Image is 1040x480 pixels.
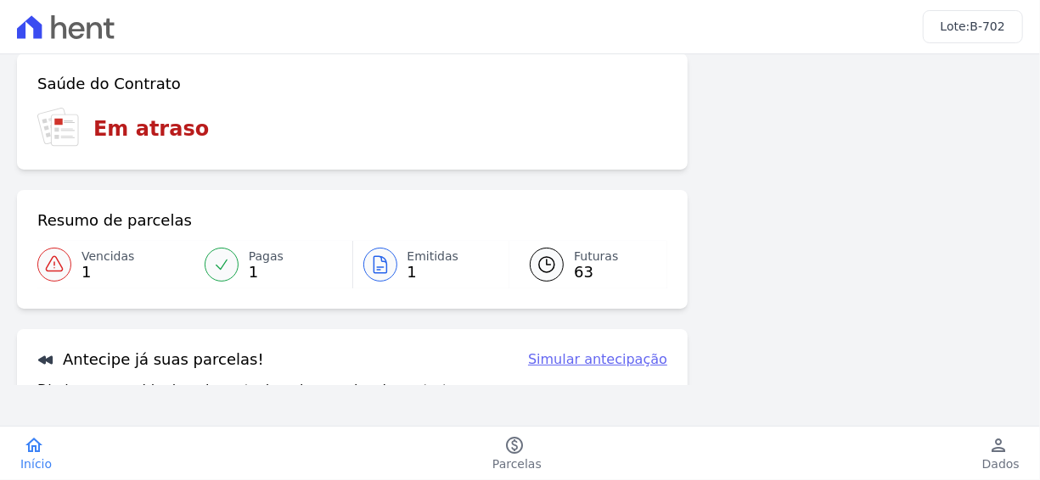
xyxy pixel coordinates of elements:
[492,455,542,472] span: Parcelas
[528,349,667,370] a: Simular antecipação
[37,380,460,400] p: Diminua seu saldo devedor antecipando parcelas do contrato.
[504,435,525,455] i: paid
[37,241,194,288] a: Vencidas 1
[941,18,1005,36] h3: Lote:
[37,349,264,370] h3: Antecipe já suas parcelas!
[408,248,459,265] span: Emitidas
[408,265,459,279] span: 1
[472,435,562,472] a: paidParcelas
[93,114,209,144] h3: Em atraso
[982,455,1020,472] span: Dados
[970,20,1005,33] span: B-702
[509,241,667,288] a: Futuras 63
[574,265,618,279] span: 63
[249,248,284,265] span: Pagas
[988,435,1009,455] i: person
[37,210,192,231] h3: Resumo de parcelas
[24,435,44,455] i: home
[82,248,134,265] span: Vencidas
[249,265,284,279] span: 1
[194,241,352,288] a: Pagas 1
[574,248,618,265] span: Futuras
[37,74,181,94] h3: Saúde do Contrato
[82,265,134,279] span: 1
[20,455,52,472] span: Início
[353,241,510,288] a: Emitidas 1
[962,435,1040,472] a: personDados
